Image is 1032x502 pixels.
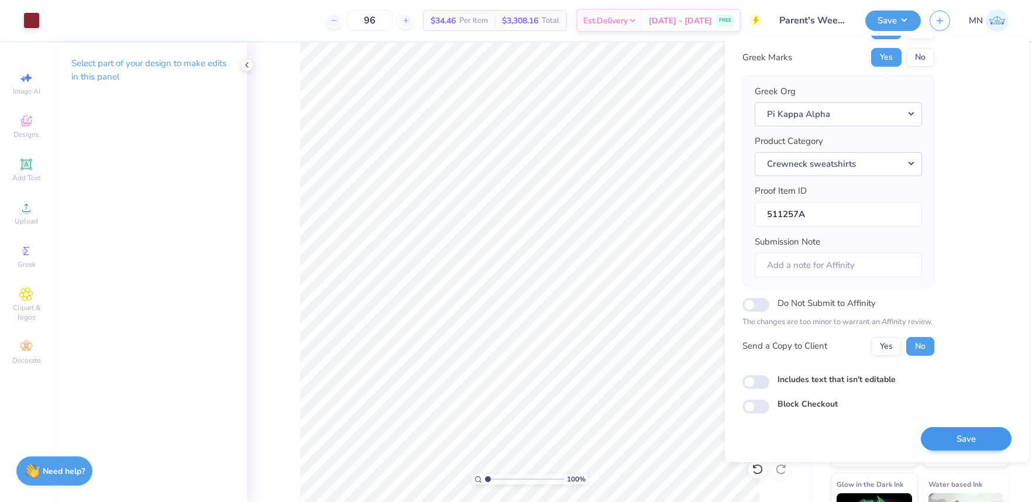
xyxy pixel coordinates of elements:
[921,427,1012,451] button: Save
[778,398,838,410] label: Block Checkout
[969,9,1009,32] a: MN
[755,235,820,249] label: Submission Note
[906,337,934,356] button: No
[719,16,731,25] span: FREE
[755,102,922,126] button: Pi Kappa Alpha
[459,15,488,27] span: Per Item
[770,9,856,32] input: Untitled Design
[837,478,903,490] span: Glow in the Dark Ink
[871,48,902,67] button: Yes
[12,173,40,183] span: Add Text
[986,9,1009,32] img: Mark Navarro
[865,11,921,31] button: Save
[649,15,712,27] span: [DATE] - [DATE]
[742,317,934,328] p: The changes are too minor to warrant an Affinity review.
[347,10,393,31] input: – –
[6,303,47,322] span: Clipart & logos
[755,253,922,278] input: Add a note for Affinity
[906,48,934,67] button: No
[755,135,823,148] label: Product Category
[542,15,559,27] span: Total
[18,260,36,269] span: Greek
[43,466,85,477] strong: Need help?
[969,14,983,27] span: MN
[778,295,876,311] label: Do Not Submit to Affinity
[742,339,827,353] div: Send a Copy to Client
[583,15,628,27] span: Est. Delivery
[12,356,40,365] span: Decorate
[13,87,40,96] span: Image AI
[71,57,228,84] p: Select part of your design to make edits in this panel
[15,216,38,226] span: Upload
[778,373,896,386] label: Includes text that isn't editable
[502,15,538,27] span: $3,308.16
[755,184,807,198] label: Proof Item ID
[928,478,982,490] span: Water based Ink
[13,130,39,139] span: Designs
[567,474,586,484] span: 100 %
[742,51,792,64] div: Greek Marks
[871,337,902,356] button: Yes
[431,15,456,27] span: $34.46
[755,152,922,176] button: Crewneck sweatshirts
[755,85,796,98] label: Greek Org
